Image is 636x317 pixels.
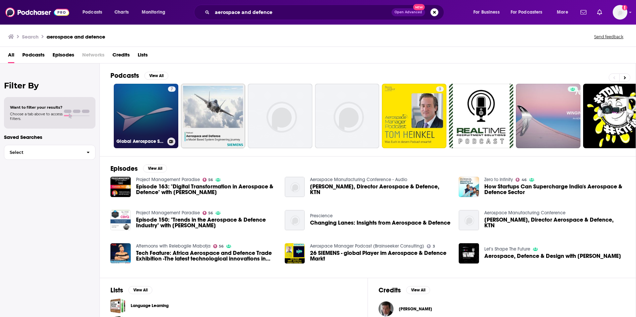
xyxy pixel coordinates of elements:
button: Open AdvancedNew [392,8,425,16]
a: All [8,50,14,63]
span: Monitoring [142,8,165,17]
span: Select [4,150,81,155]
button: open menu [137,7,174,18]
a: Language Learning [131,302,169,309]
a: 7Global Aerospace Summit [114,84,178,148]
a: PodcastsView All [110,71,168,80]
a: Episode 163: "Digital Transformation in Aerospace & Defence" with Nils Herzberg [110,177,131,197]
a: Ruth Mallors, Director Aerospace & Defence, KTN [310,184,451,195]
h3: Search [22,34,39,40]
a: Show notifications dropdown [578,7,589,18]
input: Search podcasts, credits, & more... [212,7,392,18]
a: Aerospace Manager Podcast (Brainseeker Consulting) [310,243,424,249]
a: Ruth Mallors, Director Aerospace & Defence, KTN [484,217,625,228]
button: View All [406,286,430,294]
a: 7 [168,86,176,92]
img: Ruth Mallors, Director Aerospace & Defence, KTN [285,177,305,197]
a: Charts [110,7,133,18]
span: Open Advanced [395,11,422,14]
a: Language Learning [110,298,125,313]
button: open menu [506,7,552,18]
span: For Podcasters [511,8,543,17]
a: CreditsView All [379,286,430,294]
img: Changing Lanes: Insights from Aerospace & Defence [285,210,305,230]
button: open menu [552,7,576,18]
a: 3 [382,84,446,148]
span: Podcasts [22,50,45,63]
a: Lists [138,50,148,63]
a: EpisodesView All [110,164,167,173]
a: Credits [112,50,130,63]
a: Let’s Shape The Future [484,246,530,252]
a: 26 SIEMENS - global Player im Aerospace & Defence Markt [310,250,451,262]
span: [PERSON_NAME], Director Aerospace & Defence, KTN [310,184,451,195]
button: open menu [469,7,508,18]
h3: aerospace and defence [47,34,105,40]
a: 56 [203,211,213,215]
button: Select [4,145,95,160]
a: Afternoons with Relebogile Mabotja [136,243,211,249]
a: 3 [427,244,435,248]
a: How Startups Can Supercharge India's Aerospace & Defence Sector [484,184,625,195]
div: Search podcasts, credits, & more... [200,5,450,20]
span: New [413,4,425,10]
button: Send feedback [592,34,625,40]
span: Logged in as cfurneaux [613,5,627,20]
button: open menu [78,7,111,18]
span: Want to filter your results? [10,105,63,110]
a: Project Management Paradise [136,210,200,216]
img: Tech Feature: Africa Aerospace and Defence Trade Exhibition -The latest technological innovations... [110,243,131,264]
button: View All [143,164,167,172]
a: 46 [516,178,527,182]
a: Aerospace Manufacturing Conference - Audio [310,177,407,182]
span: 56 [208,212,213,215]
svg: Add a profile image [622,5,627,10]
a: Episode 150: "Trends in the Aerospace & Defence Industry" with Josh Lee [136,217,277,228]
h2: Lists [110,286,123,294]
a: Bryan Bender [399,306,432,312]
span: 3 [439,86,441,93]
a: Changing Lanes: Insights from Aerospace & Defence [310,220,450,226]
img: How Startups Can Supercharge India's Aerospace & Defence Sector [459,177,479,197]
button: View All [128,286,152,294]
span: 7 [171,86,173,93]
span: Networks [82,50,104,63]
a: Aerospace, Defence & Design with Didier Boulet [459,243,479,264]
span: Aerospace, Defence & Design with [PERSON_NAME] [484,253,621,259]
a: Tech Feature: Africa Aerospace and Defence Trade Exhibition -The latest technological innovations... [136,250,277,262]
img: 26 SIEMENS - global Player im Aerospace & Defence Markt [285,243,305,264]
button: Show profile menu [613,5,627,20]
img: Episode 150: "Trends in the Aerospace & Defence Industry" with Josh Lee [110,210,131,230]
a: ListsView All [110,286,152,294]
a: Zero to Infinity [484,177,513,182]
span: 56 [219,245,224,248]
span: Episode 163: "Digital Transformation in Aerospace & Defence" with [PERSON_NAME] [136,184,277,195]
h2: Filter By [4,81,95,90]
img: User Profile [613,5,627,20]
button: View All [144,72,168,80]
h2: Episodes [110,164,138,173]
img: Podchaser - Follow, Share and Rate Podcasts [5,6,69,19]
h2: Credits [379,286,401,294]
span: 3 [433,245,435,248]
a: Bryan Bender [379,301,394,316]
p: Saved Searches [4,134,95,140]
a: Project Management Paradise [136,177,200,182]
span: Episode 150: "Trends in the Aerospace & Defence Industry" with [PERSON_NAME] [136,217,277,228]
a: Show notifications dropdown [594,7,605,18]
a: Episodes [53,50,74,63]
a: Prescience [310,213,333,219]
